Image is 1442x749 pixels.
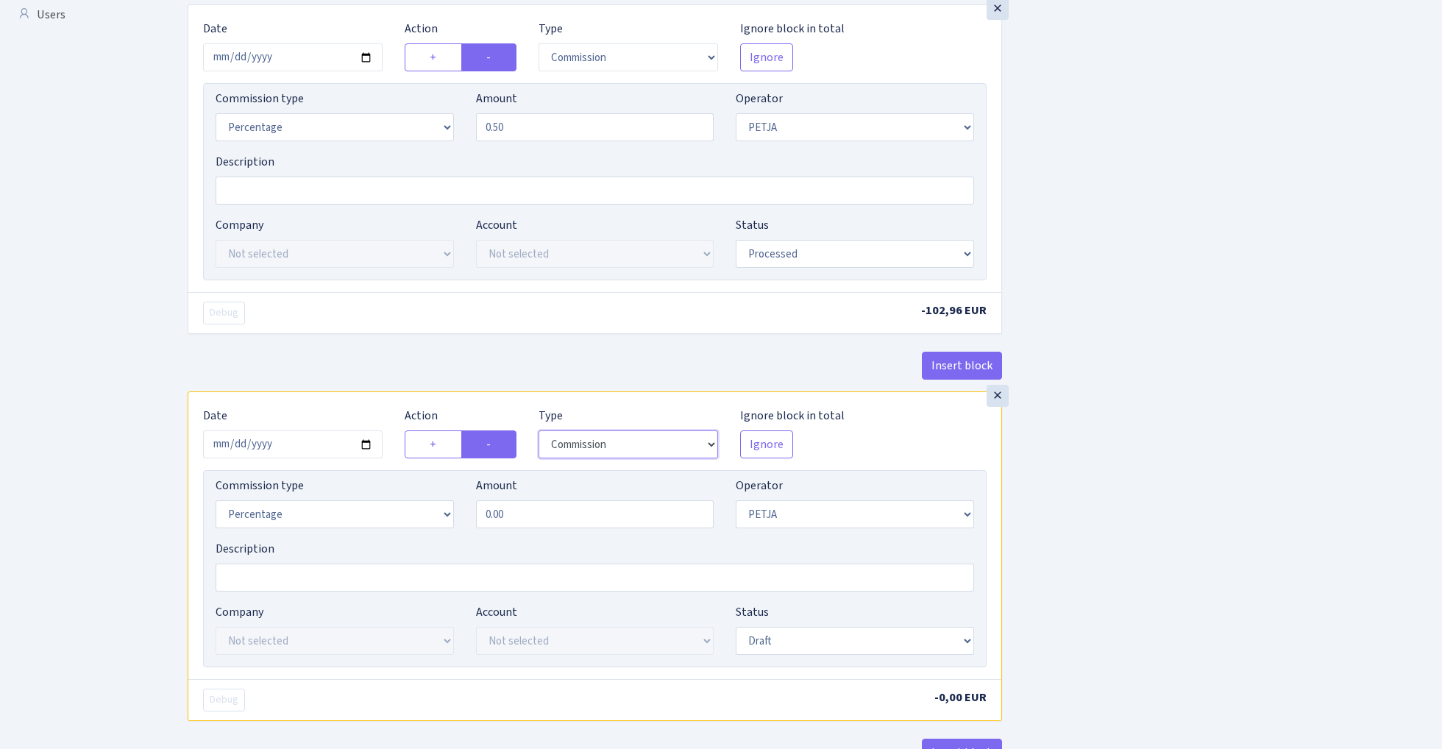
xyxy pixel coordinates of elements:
span: -0,00 EUR [934,689,987,706]
label: + [405,430,462,458]
label: + [405,43,462,71]
label: Company [216,216,263,234]
label: Action [405,407,438,425]
label: Operator [736,477,783,494]
label: Description [216,540,274,558]
button: Debug [203,689,245,711]
label: Action [405,20,438,38]
label: Commission type [216,90,304,107]
button: Ignore [740,43,793,71]
button: Ignore [740,430,793,458]
label: Amount [476,90,517,107]
span: -102,96 EUR [921,302,987,319]
label: Amount [476,477,517,494]
label: Company [216,603,263,621]
label: Ignore block in total [740,20,845,38]
label: Date [203,20,227,38]
label: Description [216,153,274,171]
div: × [987,385,1009,407]
label: Status [736,216,769,234]
label: Type [539,407,563,425]
label: Commission type [216,477,304,494]
label: Ignore block in total [740,407,845,425]
button: Debug [203,302,245,324]
label: - [461,43,516,71]
label: - [461,430,516,458]
label: Type [539,20,563,38]
button: Insert block [922,352,1002,380]
label: Account [476,216,517,234]
label: Date [203,407,227,425]
label: Account [476,603,517,621]
label: Operator [736,90,783,107]
label: Status [736,603,769,621]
